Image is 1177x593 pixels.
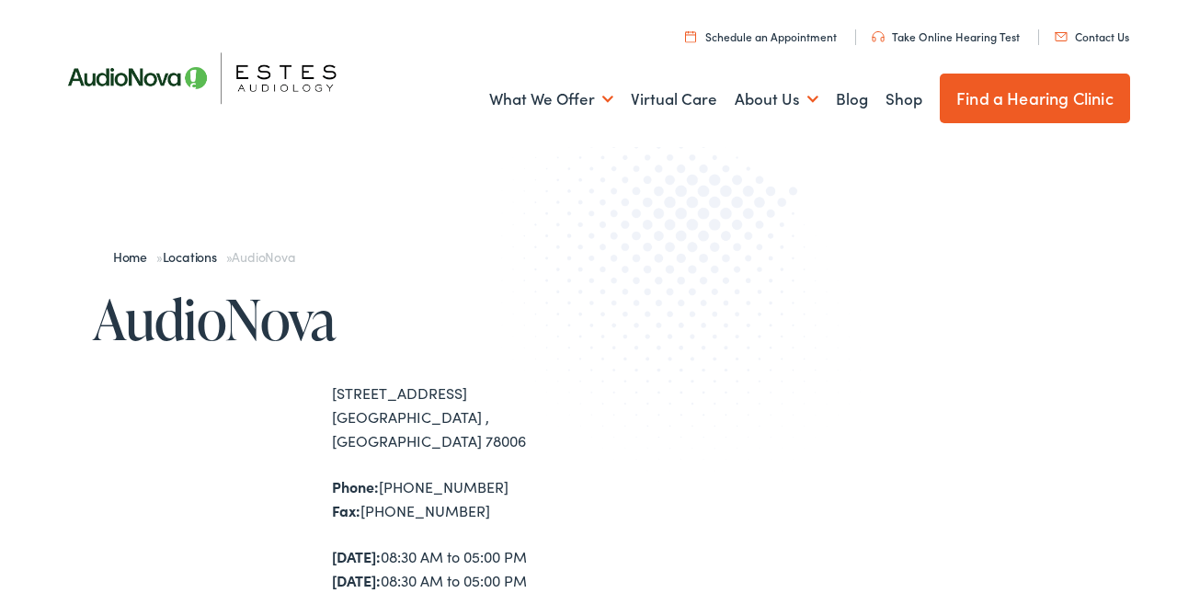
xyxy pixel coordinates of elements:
a: Locations [163,247,226,266]
a: Virtual Care [631,65,717,133]
strong: [DATE]: [332,546,381,566]
img: utility icon [685,30,696,42]
a: Find a Hearing Clinic [940,74,1130,123]
strong: [DATE]: [332,570,381,590]
a: Schedule an Appointment [685,29,837,44]
h1: AudioNova [93,289,588,349]
img: utility icon [1055,32,1068,41]
a: Take Online Hearing Test [872,29,1020,44]
a: Shop [886,65,922,133]
div: [STREET_ADDRESS] [GEOGRAPHIC_DATA] , [GEOGRAPHIC_DATA] 78006 [332,382,588,452]
img: utility icon [872,31,885,42]
a: About Us [735,65,818,133]
div: [PHONE_NUMBER] [PHONE_NUMBER] [332,475,588,522]
a: Contact Us [1055,29,1129,44]
span: AudioNova [232,247,294,266]
span: » » [113,247,295,266]
a: Blog [836,65,868,133]
strong: Fax: [332,500,360,520]
strong: Phone: [332,476,379,496]
a: Home [113,247,156,266]
a: What We Offer [489,65,613,133]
